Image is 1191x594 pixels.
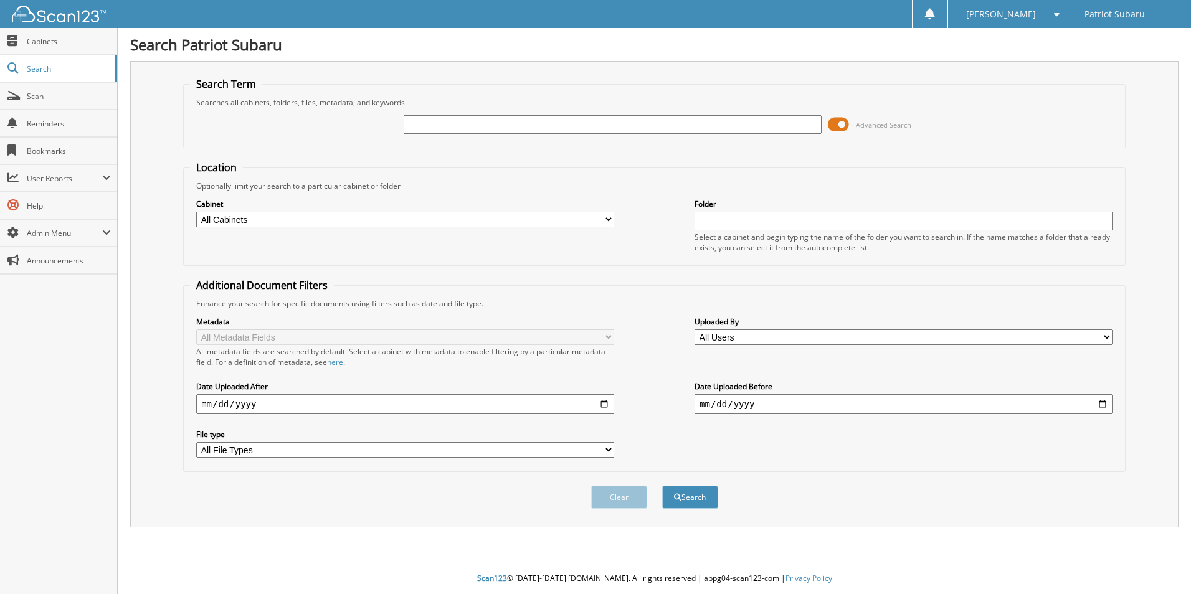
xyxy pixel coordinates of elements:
img: scan123-logo-white.svg [12,6,106,22]
button: Clear [591,486,647,509]
span: Scan123 [477,573,507,583]
input: start [196,394,614,414]
label: Cabinet [196,199,614,209]
legend: Search Term [190,77,262,91]
span: Bookmarks [27,146,111,156]
span: Advanced Search [856,120,911,130]
div: All metadata fields are searched by default. Select a cabinet with metadata to enable filtering b... [196,346,614,367]
button: Search [662,486,718,509]
label: Date Uploaded Before [695,381,1113,392]
label: Uploaded By [695,316,1113,327]
span: Announcements [27,255,111,266]
div: Enhance your search for specific documents using filters such as date and file type. [190,298,1119,309]
span: Help [27,200,111,211]
div: Select a cabinet and begin typing the name of the folder you want to search in. If the name match... [695,232,1113,253]
h1: Search Patriot Subaru [130,34,1179,55]
label: Metadata [196,316,614,327]
label: File type [196,429,614,440]
label: Folder [695,199,1113,209]
a: Privacy Policy [785,573,832,583]
span: [PERSON_NAME] [966,11,1036,18]
span: User Reports [27,173,102,184]
span: Cabinets [27,36,111,47]
span: Patriot Subaru [1084,11,1145,18]
iframe: Chat Widget [1129,534,1191,594]
div: Optionally limit your search to a particular cabinet or folder [190,181,1119,191]
legend: Location [190,161,243,174]
label: Date Uploaded After [196,381,614,392]
span: Search [27,64,109,74]
span: Reminders [27,118,111,129]
div: © [DATE]-[DATE] [DOMAIN_NAME]. All rights reserved | appg04-scan123-com | [118,563,1191,594]
legend: Additional Document Filters [190,278,334,292]
span: Admin Menu [27,228,102,238]
div: Searches all cabinets, folders, files, metadata, and keywords [190,97,1119,108]
input: end [695,394,1113,414]
span: Scan [27,91,111,101]
a: here [327,357,343,367]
